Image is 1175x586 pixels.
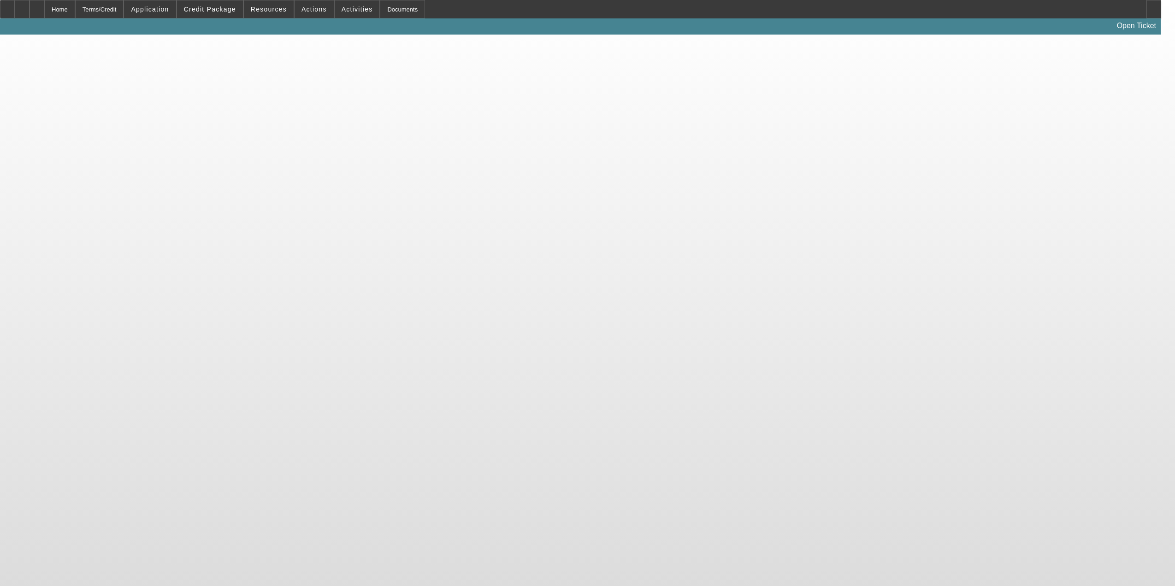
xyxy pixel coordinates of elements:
span: Credit Package [184,6,236,13]
button: Credit Package [177,0,243,18]
button: Activities [335,0,380,18]
span: Activities [342,6,373,13]
a: Open Ticket [1113,18,1160,34]
span: Resources [251,6,287,13]
button: Application [124,0,176,18]
button: Actions [295,0,334,18]
span: Actions [301,6,327,13]
span: Application [131,6,169,13]
button: Resources [244,0,294,18]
